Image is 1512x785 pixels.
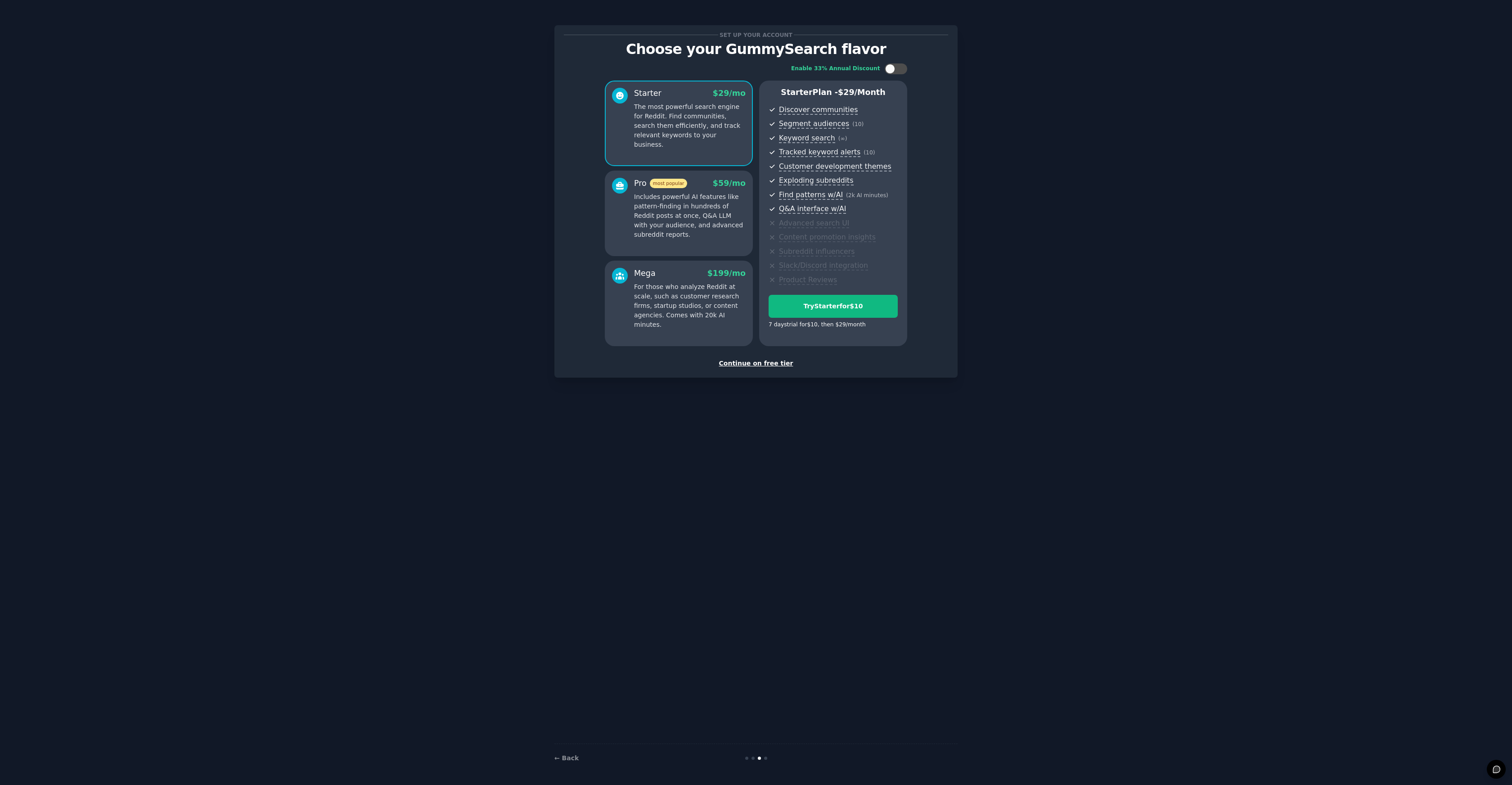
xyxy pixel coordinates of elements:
button: TryStarterfor$10 [769,295,898,318]
p: For those who analyze Reddit at scale, such as customer research firms, startup studios, or conte... [634,282,746,329]
span: Content promotion insights [779,233,876,242]
span: Exploding subreddits [779,176,853,185]
span: most popular [650,179,688,188]
div: Enable 33% Annual Discount [791,65,880,73]
span: Tracked keyword alerts [779,148,860,157]
span: $ 29 /mo [713,89,746,98]
span: Segment audiences [779,119,849,129]
span: ( 10 ) [852,121,864,127]
span: Set up your account [718,30,794,40]
span: Customer development themes [779,162,891,171]
div: Mega [634,268,656,279]
span: ( 2k AI minutes ) [846,192,888,199]
p: Choose your GummySearch flavor [564,41,948,57]
div: 7 days trial for $10 , then $ 29 /month [769,321,866,329]
p: The most powerful search engine for Reddit. Find communities, search them efficiently, and track ... [634,102,746,149]
span: $ 29 /month [838,88,886,97]
a: ← Back [554,754,579,762]
span: Keyword search [779,134,835,143]
div: Starter [634,88,661,99]
div: Try Starter for $10 [769,302,897,311]
div: Pro [634,178,687,189]
span: ( 10 ) [864,149,875,156]
span: ( ∞ ) [838,135,847,142]
p: Includes powerful AI features like pattern-finding in hundreds of Reddit posts at once, Q&A LLM w... [634,192,746,239]
span: Find patterns w/AI [779,190,843,200]
span: Subreddit influencers [779,247,855,257]
div: Continue on free tier [564,359,948,368]
span: $ 59 /mo [713,179,746,188]
p: Starter Plan - [769,87,898,98]
span: Slack/Discord integration [779,261,868,271]
span: Q&A interface w/AI [779,204,846,214]
span: Advanced search UI [779,219,849,228]
span: Product Reviews [779,275,837,285]
span: Discover communities [779,105,858,115]
span: $ 199 /mo [707,269,746,278]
